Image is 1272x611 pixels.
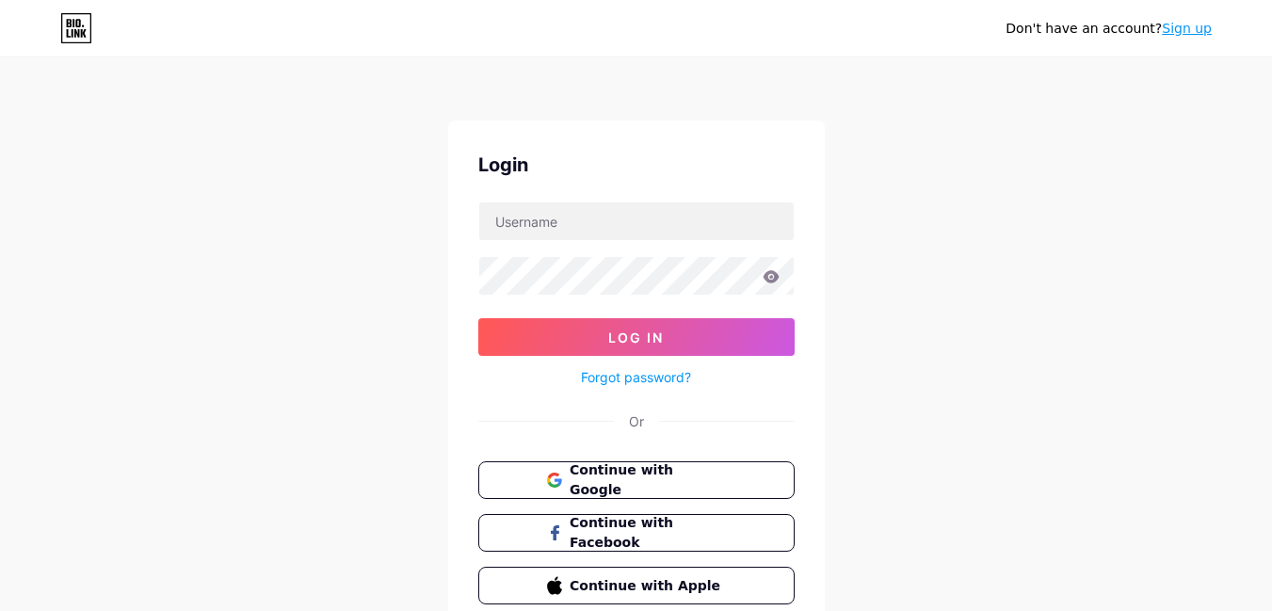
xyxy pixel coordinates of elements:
[479,202,794,240] input: Username
[629,411,644,431] div: Or
[570,576,725,596] span: Continue with Apple
[608,330,664,346] span: Log In
[1162,21,1212,36] a: Sign up
[478,567,795,604] button: Continue with Apple
[478,318,795,356] button: Log In
[570,460,725,500] span: Continue with Google
[570,513,725,553] span: Continue with Facebook
[478,461,795,499] button: Continue with Google
[1006,19,1212,39] div: Don't have an account?
[581,367,691,387] a: Forgot password?
[478,514,795,552] button: Continue with Facebook
[478,151,795,179] div: Login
